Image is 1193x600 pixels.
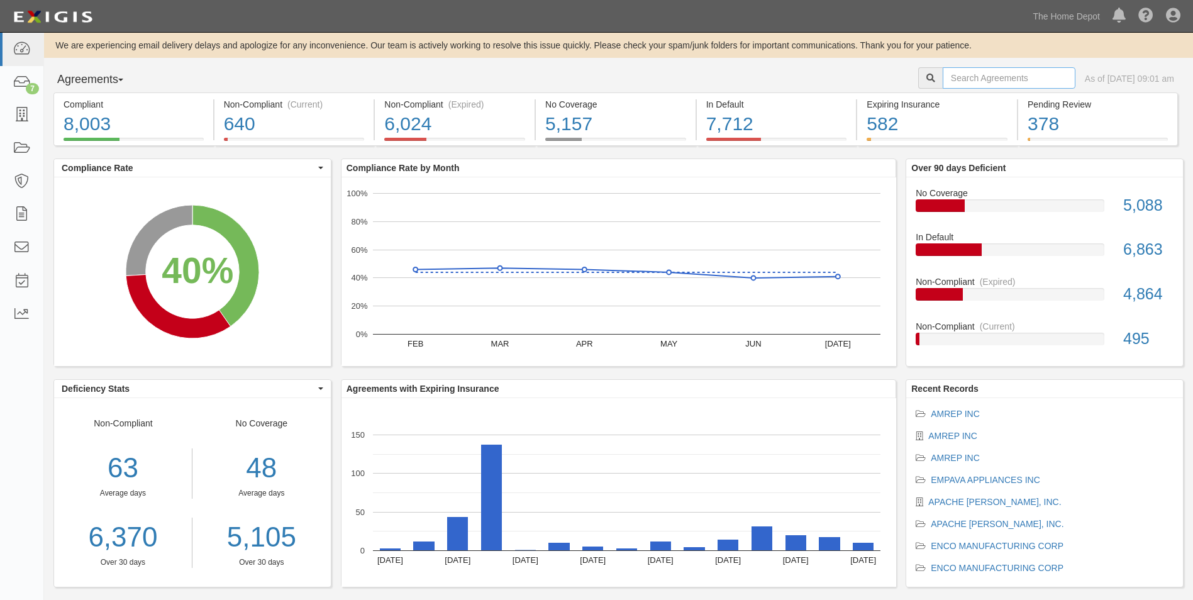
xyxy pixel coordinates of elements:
div: Non-Compliant [906,275,1183,288]
div: 582 [867,111,1007,138]
a: Pending Review378 [1018,138,1178,148]
a: In Default7,712 [697,138,857,148]
text: [DATE] [648,555,674,565]
div: 6,024 [384,111,525,138]
div: Non-Compliant [906,320,1183,333]
text: APR [576,339,593,348]
text: 0% [355,330,367,339]
text: [DATE] [850,555,876,565]
div: In Default [706,98,847,111]
a: Expiring Insurance582 [857,138,1017,148]
img: logo-5460c22ac91f19d4615b14bd174203de0afe785f0fc80cf4dbbc73dc1793850b.png [9,6,96,28]
div: 63 [54,448,192,488]
button: Compliance Rate [54,159,331,177]
a: No Coverage5,157 [536,138,696,148]
div: 5,157 [545,111,686,138]
div: No Coverage [192,417,331,568]
a: Compliant8,003 [53,138,213,148]
div: Pending Review [1028,98,1168,111]
a: ENCO MANUFACTURING CORP [931,541,1063,551]
text: 0 [360,546,365,555]
a: 6,370 [54,518,192,557]
div: 378 [1028,111,1168,138]
button: Agreements [53,67,148,92]
b: Over 90 days Deficient [911,163,1006,173]
div: Over 30 days [54,557,192,568]
a: APACHE [PERSON_NAME], INC. [928,497,1061,507]
text: [DATE] [513,555,538,565]
b: Compliance Rate by Month [347,163,460,173]
a: The Home Depot [1026,4,1106,29]
a: AMREP INC [931,453,980,463]
a: EMPAVA APPLIANCES INC [931,475,1040,485]
div: No Coverage [545,98,686,111]
a: APACHE [PERSON_NAME], INC. [931,519,1063,529]
div: Expiring Insurance [867,98,1007,111]
div: Average days [202,488,321,499]
svg: A chart. [341,177,896,366]
div: Non-Compliant (Expired) [384,98,525,111]
i: Help Center - Complianz [1138,9,1153,24]
div: Non-Compliant (Current) [224,98,365,111]
a: Non-Compliant(Current)495 [916,320,1174,355]
a: AMREP INC [931,409,980,419]
text: [DATE] [445,555,470,565]
div: Over 30 days [202,557,321,568]
a: ENCO MANUFACTURING CORP [931,563,1063,573]
div: 6,863 [1114,238,1183,261]
text: 60% [351,245,367,254]
text: [DATE] [782,555,808,565]
svg: A chart. [341,398,896,587]
svg: A chart. [54,177,331,366]
div: 5,088 [1114,194,1183,217]
div: We are experiencing email delivery delays and apologize for any inconvenience. Our team is active... [44,39,1193,52]
b: Recent Records [911,384,979,394]
text: [DATE] [825,339,851,348]
text: 40% [351,273,367,282]
div: Compliant [64,98,204,111]
a: AMREP INC [928,431,977,441]
button: Deficiency Stats [54,380,331,397]
a: Non-Compliant(Expired)4,864 [916,275,1174,320]
input: Search Agreements [943,67,1075,89]
a: 5,105 [202,518,321,557]
div: In Default [906,231,1183,243]
text: 150 [351,430,365,440]
div: (Current) [287,98,323,111]
a: Non-Compliant(Current)640 [214,138,374,148]
div: 48 [202,448,321,488]
div: (Current) [980,320,1015,333]
a: Non-Compliant(Expired)6,024 [375,138,535,148]
text: [DATE] [377,555,403,565]
div: 8,003 [64,111,204,138]
b: Agreements with Expiring Insurance [347,384,499,394]
div: (Expired) [448,98,484,111]
text: 100% [347,189,368,198]
span: Deficiency Stats [62,382,315,395]
text: MAR [491,339,509,348]
div: (Expired) [980,275,1016,288]
div: 7 [26,83,39,94]
text: MAY [660,339,678,348]
div: Non-Compliant [54,417,192,568]
div: Average days [54,488,192,499]
a: No Coverage5,088 [916,187,1174,231]
text: 100 [351,469,365,478]
span: Compliance Rate [62,162,315,174]
text: 20% [351,301,367,311]
div: No Coverage [906,187,1183,199]
text: 50 [355,507,364,516]
text: JUN [745,339,761,348]
div: 40% [162,245,233,296]
div: 7,712 [706,111,847,138]
a: In Default6,863 [916,231,1174,275]
div: 495 [1114,328,1183,350]
text: FEB [408,339,423,348]
text: 80% [351,217,367,226]
div: 4,864 [1114,283,1183,306]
